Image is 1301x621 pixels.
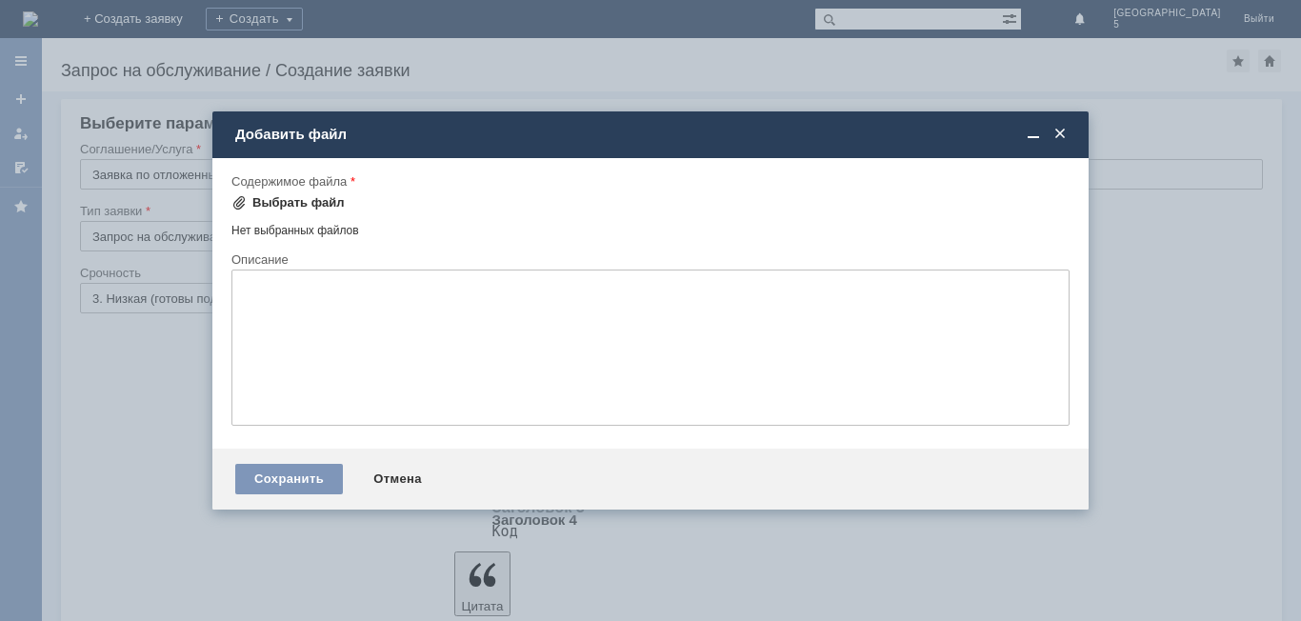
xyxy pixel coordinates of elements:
div: Добавить файл [235,126,1070,143]
div: Содержимое файла [231,175,1066,188]
span: Закрыть [1051,126,1070,143]
span: Свернуть (Ctrl + M) [1024,126,1043,143]
div: Описание [231,253,1066,266]
div: Нет выбранных файлов [231,216,1070,238]
div: Выбрать файл [252,195,345,210]
div: Прошу удалить отложенный чек [PERSON_NAME] [PERSON_NAME] [8,8,278,38]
